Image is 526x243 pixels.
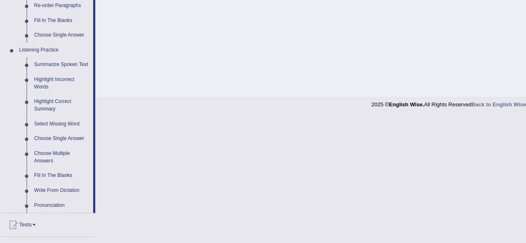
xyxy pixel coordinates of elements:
strong: English Wise. [389,101,424,108]
a: Write From Dictation [30,183,93,198]
a: Choose Multiple Answers [30,146,93,168]
a: Fill In The Blanks [30,13,93,28]
a: Tests [0,213,95,234]
a: Choose Single Answer [30,28,93,43]
a: Fill In The Blanks [30,168,93,183]
a: Choose Single Answer [30,131,93,146]
a: Listening Practice [15,43,93,58]
a: Select Missing Word [30,117,93,132]
a: Summarize Spoken Text [30,57,93,72]
a: Highlight Incorrect Words [30,72,93,94]
a: Back to English Wise [472,101,526,108]
a: Highlight Correct Summary [30,94,93,116]
div: 2025 © All Rights Reserved [371,96,526,108]
a: Pronunciation [30,198,93,213]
